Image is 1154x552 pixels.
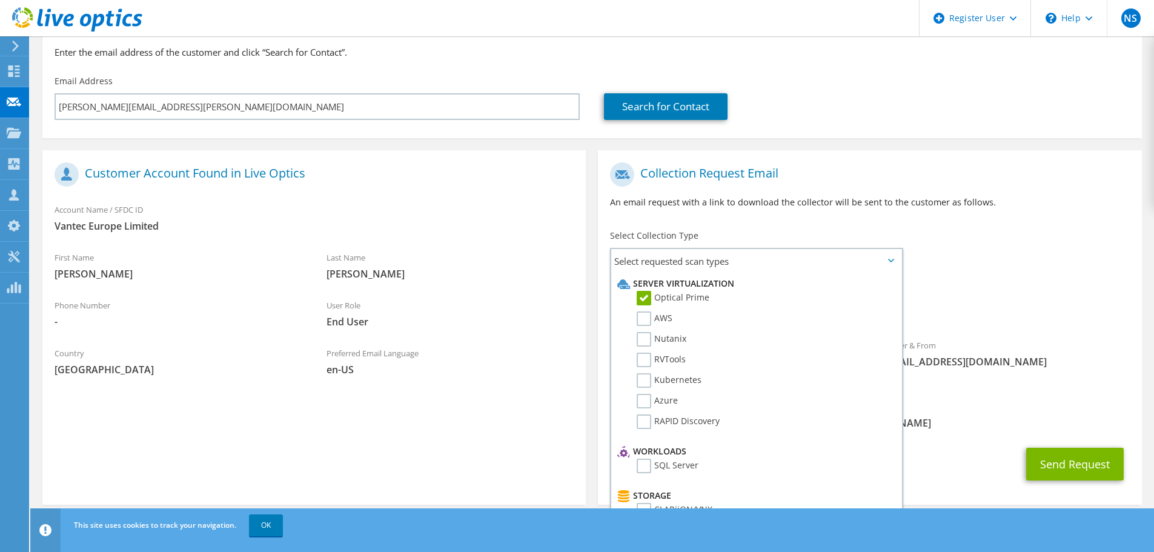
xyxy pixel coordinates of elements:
[55,315,302,328] span: -
[327,267,574,281] span: [PERSON_NAME]
[637,373,701,388] label: Kubernetes
[314,245,586,287] div: Last Name
[610,230,698,242] label: Select Collection Type
[637,503,712,517] label: CLARiiON/VNX
[598,394,1141,436] div: CC & Reply To
[637,291,709,305] label: Optical Prime
[55,162,568,187] h1: Customer Account Found in Live Optics
[614,488,895,503] li: Storage
[249,514,283,536] a: OK
[314,341,586,382] div: Preferred Email Language
[42,341,314,382] div: Country
[42,245,314,287] div: First Name
[637,332,686,347] label: Nutanix
[882,355,1130,368] span: [EMAIL_ADDRESS][DOMAIN_NAME]
[314,293,586,334] div: User Role
[55,75,113,87] label: Email Address
[55,363,302,376] span: [GEOGRAPHIC_DATA]
[637,414,720,429] label: RAPID Discovery
[604,93,728,120] a: Search for Contact
[1026,448,1124,481] button: Send Request
[327,315,574,328] span: End User
[1046,13,1056,24] svg: \n
[637,394,678,408] label: Azure
[614,276,895,291] li: Server Virtualization
[637,311,672,326] label: AWS
[1121,8,1141,28] span: NS
[327,363,574,376] span: en-US
[610,162,1123,187] h1: Collection Request Email
[55,45,1130,59] h3: Enter the email address of the customer and click “Search for Contact”.
[870,333,1142,374] div: Sender & From
[55,267,302,281] span: [PERSON_NAME]
[598,333,870,388] div: To
[637,459,698,473] label: SQL Server
[637,353,686,367] label: RVTools
[598,278,1141,327] div: Requested Collections
[614,444,895,459] li: Workloads
[42,293,314,334] div: Phone Number
[610,196,1129,209] p: An email request with a link to download the collector will be sent to the customer as follows.
[55,219,574,233] span: Vantec Europe Limited
[74,520,236,530] span: This site uses cookies to track your navigation.
[611,249,901,273] span: Select requested scan types
[42,197,586,239] div: Account Name / SFDC ID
